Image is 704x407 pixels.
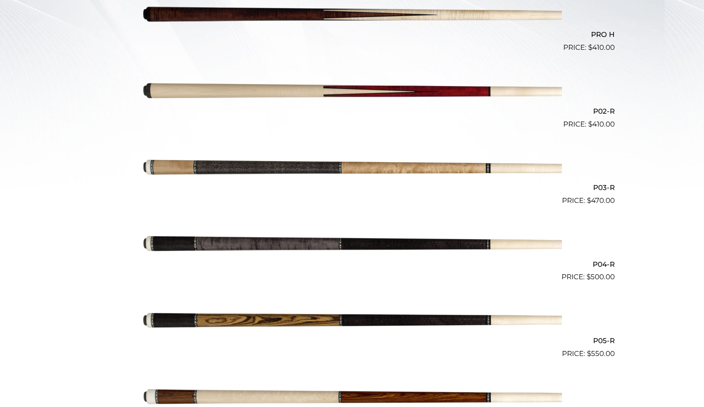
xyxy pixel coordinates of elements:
img: P02-R [142,56,562,126]
img: P03-R [142,133,562,203]
h2: P05-R [90,333,615,348]
a: P04-R $500.00 [90,210,615,283]
img: P05-R [142,286,562,356]
bdi: 500.00 [586,273,615,281]
bdi: 410.00 [588,43,615,51]
bdi: 470.00 [587,196,615,205]
h2: PRO H [90,27,615,42]
h2: P04-R [90,256,615,272]
span: $ [588,43,592,51]
h2: P02-R [90,103,615,119]
a: P03-R $470.00 [90,133,615,206]
bdi: 550.00 [587,349,615,358]
span: $ [588,120,592,128]
bdi: 410.00 [588,120,615,128]
a: P05-R $550.00 [90,286,615,359]
span: $ [587,196,591,205]
img: P04-R [142,210,562,279]
h2: P03-R [90,180,615,195]
span: $ [586,273,591,281]
span: $ [587,349,591,358]
a: P02-R $410.00 [90,56,615,129]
